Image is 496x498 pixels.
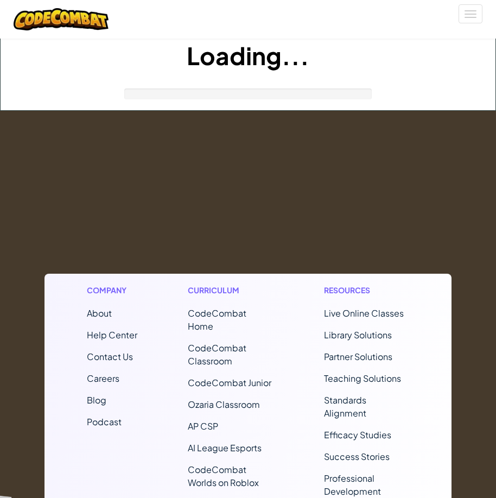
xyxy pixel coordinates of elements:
[324,329,392,341] a: Library Solutions
[87,351,133,362] span: Contact Us
[188,342,246,367] a: CodeCombat Classroom
[87,307,112,319] a: About
[87,373,119,384] a: Careers
[324,394,366,419] a: Standards Alignment
[87,329,137,341] a: Help Center
[188,420,218,432] a: AP CSP
[188,464,259,488] a: CodeCombat Worlds on Roblox
[324,472,381,497] a: Professional Development
[188,307,246,332] span: CodeCombat Home
[188,377,271,388] a: CodeCombat Junior
[1,39,495,72] h1: Loading...
[188,442,262,453] a: AI League Esports
[87,285,137,296] h1: Company
[324,451,390,462] a: Success Stories
[324,373,401,384] a: Teaching Solutions
[87,394,106,406] a: Blog
[324,285,410,296] h1: Resources
[324,429,391,440] a: Efficacy Studies
[188,285,274,296] h1: Curriculum
[324,351,392,362] a: Partner Solutions
[87,416,122,427] a: Podcast
[188,399,260,410] a: Ozaria Classroom
[14,8,109,30] img: CodeCombat logo
[324,307,404,319] a: Live Online Classes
